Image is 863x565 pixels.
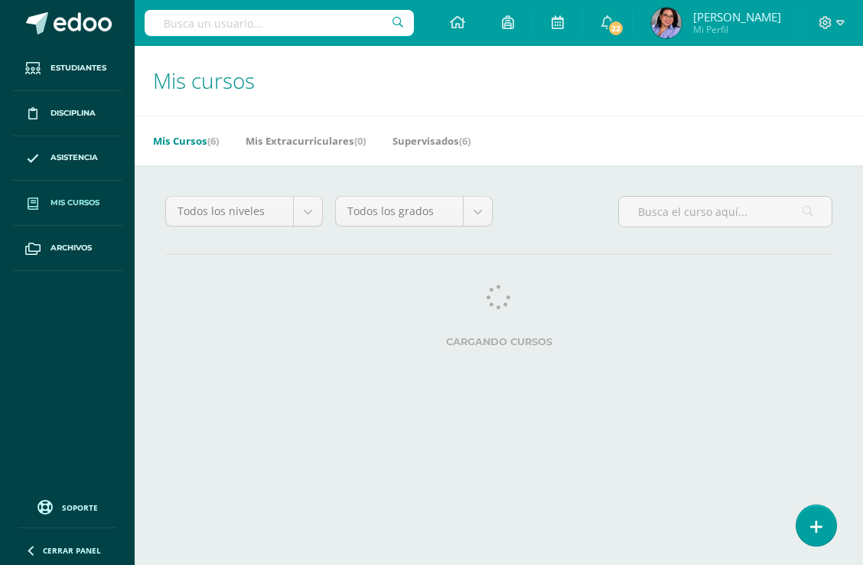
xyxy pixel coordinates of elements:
a: Archivos [12,226,122,271]
span: Asistencia [50,152,98,164]
span: Mis cursos [50,197,99,209]
input: Busca el curso aquí... [619,197,832,227]
a: Supervisados(6) [392,129,471,153]
a: Soporte [18,496,116,517]
a: Mis Extracurriculares(0) [246,129,366,153]
span: Disciplina [50,107,96,119]
img: a07f8062d36f651b29b4b4d8f24c68a3.png [651,8,682,38]
span: Todos los grados [347,197,451,226]
span: Estudiantes [50,62,106,74]
a: Mis cursos [12,181,122,226]
a: Mis Cursos(6) [153,129,219,153]
span: 22 [607,20,624,37]
span: (6) [207,134,219,148]
span: Soporte [62,502,98,513]
label: Cargando cursos [165,336,832,348]
a: Todos los grados [336,197,492,226]
span: (0) [354,134,366,148]
span: (6) [459,134,471,148]
a: Asistencia [12,136,122,181]
a: Disciplina [12,91,122,136]
span: Mi Perfil [693,23,781,36]
span: Mis cursos [153,66,255,95]
a: Todos los niveles [166,197,322,226]
span: Cerrar panel [43,545,101,556]
a: Estudiantes [12,46,122,91]
span: [PERSON_NAME] [693,9,781,24]
input: Busca un usuario... [145,10,414,36]
span: Archivos [50,242,92,254]
span: Todos los niveles [177,197,282,226]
